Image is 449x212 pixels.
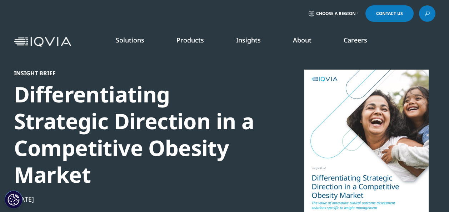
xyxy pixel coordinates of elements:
div: [DATE] [14,195,259,203]
button: Cookies Settings [5,191,23,208]
a: Contact Us [365,5,414,22]
a: About [293,36,311,44]
nav: Primary [74,25,435,59]
img: IQVIA Healthcare Information Technology and Pharma Clinical Research Company [14,37,71,47]
span: Choose a Region [316,11,356,16]
a: Insights [236,36,261,44]
div: Differentiating Strategic Direction in a Competitive Obesity Market [14,81,259,188]
a: Solutions [116,36,144,44]
a: Careers [344,36,367,44]
a: Products [176,36,204,44]
div: Insight Brief [14,70,259,77]
span: Contact Us [376,11,403,16]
